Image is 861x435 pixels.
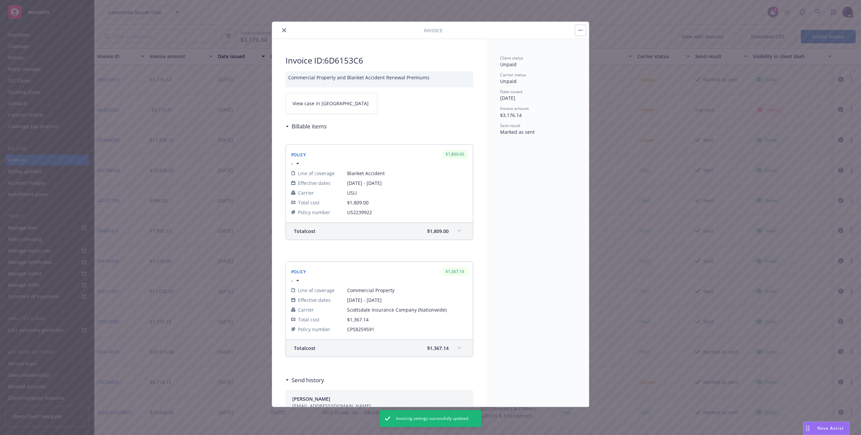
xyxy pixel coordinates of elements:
span: - [291,277,293,284]
span: Commercial Property [347,287,467,294]
div: $1,809.00 [442,150,467,158]
span: Total cost [294,345,315,352]
span: Sent result [500,123,520,128]
span: Total cost [294,228,315,235]
div: Totalcost$1,809.00 [286,223,473,240]
span: [DATE] - [DATE] [347,180,467,187]
span: Date issued [500,89,522,94]
span: $1,367.14 [427,345,449,352]
button: close [280,26,288,34]
div: $1,367.14 [442,267,467,276]
span: $1,367.14 [347,316,369,323]
div: Commercial Property and Blanket Accident Renewal Premiums [286,71,473,87]
span: $1,809.00 [347,199,369,206]
span: US2239922 [347,209,467,216]
div: Drag to move [803,422,812,435]
h2: Invoice ID: 6D6153C6 [286,55,473,66]
span: CPS8259591 [347,326,467,333]
span: USLI [347,189,467,196]
button: - [291,277,301,284]
span: Nova Assist [817,425,844,431]
span: Carrier [298,189,314,196]
span: Policy [291,269,306,275]
span: Policy [291,152,306,158]
span: Unpaid [500,78,517,84]
span: Blanket Accident [347,170,467,177]
span: Invoicing settings successfully updated [396,416,468,422]
div: Billable items [286,122,327,131]
div: [EMAIL_ADDRESS][DOMAIN_NAME] [292,402,371,409]
span: [DATE] [500,95,515,101]
span: Policy number [298,326,330,333]
span: Invoice amount [500,106,529,111]
span: Scottsdale Insurance Company (Nationwide) [347,306,467,313]
span: Policy number [298,209,330,216]
span: Unpaid [500,61,517,68]
h3: Send history [292,376,324,385]
span: Effective dates [298,296,331,304]
div: Totalcost$1,367.14 [286,340,473,357]
div: Send history [286,376,324,385]
button: - [291,160,301,167]
span: Invoice [424,27,443,34]
span: - [291,160,293,167]
h3: Billable items [292,122,327,131]
span: $1,809.00 [427,228,449,235]
span: Carrier status [500,72,526,78]
span: Marked as sent [500,129,535,135]
span: Total cost [298,316,320,323]
span: [PERSON_NAME] [292,395,330,402]
span: [DATE] - [DATE] [347,296,467,304]
button: Nova Assist [803,422,850,435]
span: $3,176.14 [500,112,522,118]
span: Client status [500,55,523,61]
span: View case in [GEOGRAPHIC_DATA] [293,100,369,107]
span: Line of coverage [298,287,335,294]
span: Effective dates [298,180,331,187]
span: Carrier [298,306,314,313]
span: Total cost [298,199,320,206]
span: Line of coverage [298,170,335,177]
button: [PERSON_NAME] [292,395,371,402]
a: View case in [GEOGRAPHIC_DATA] [286,93,377,114]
